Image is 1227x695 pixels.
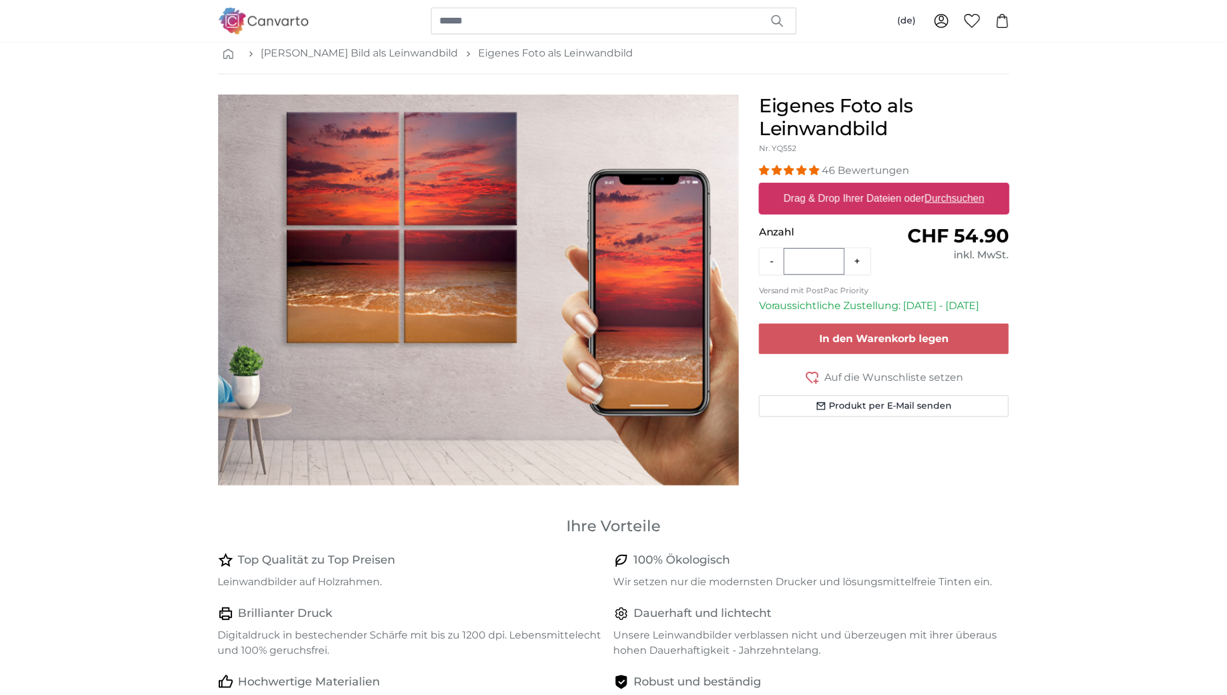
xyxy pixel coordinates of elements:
[634,605,772,623] h4: Dauerhaft und lichtecht
[238,605,333,623] h4: Brillianter Druck
[825,370,964,385] span: Auf die Wunschliste setzen
[779,186,990,211] label: Drag & Drop Ihrer Dateien oder
[759,143,797,153] span: Nr. YQ552
[218,628,604,658] p: Digitaldruck in bestechender Schärfe mit bis zu 1200 dpi. Lebensmittelecht und 100% geruchsfrei.
[759,225,884,240] p: Anzahl
[845,249,871,274] button: +
[614,628,999,658] p: Unsere Leinwandbilder verblassen nicht und überzeugen mit ihrer überaus hohen Dauerhaftigkeit - J...
[759,164,822,176] span: 4.93 stars
[888,10,926,32] button: (de)
[759,95,1010,140] h1: Eigenes Foto als Leinwandbild
[238,673,380,691] h4: Hochwertige Materialien
[261,46,458,61] a: [PERSON_NAME] Bild als Leinwandbild
[759,324,1010,354] button: In den Warenkorb legen
[218,95,739,486] img: personalised-canvas-print
[759,369,1010,385] button: Auf die Wunschliste setzen
[884,248,1009,263] div: inkl. MwSt.
[759,298,1010,314] p: Voraussichtliche Zustellung: [DATE] - [DATE]
[760,249,784,274] button: -
[218,574,604,590] p: Leinwandbilder auf Holzrahmen.
[925,193,984,204] u: Durchsuchen
[218,95,739,486] div: 1 of 1
[218,8,309,34] img: Canvarto
[218,33,1010,74] nav: breadcrumbs
[614,574,999,590] p: Wir setzen nur die modernsten Drucker und lösungsmittelfreie Tinten ein.
[822,164,910,176] span: 46 Bewertungen
[634,673,762,691] h4: Robust und beständig
[634,552,730,569] h4: 100% Ökologisch
[238,552,396,569] h4: Top Qualität zu Top Preisen
[907,224,1009,248] span: CHF 54.90
[759,286,1010,296] p: Versand mit PostPac Priority
[218,516,1010,536] h3: Ihre Vorteile
[479,46,633,61] a: Eigenes Foto als Leinwandbild
[759,395,1010,417] button: Produkt per E-Mail senden
[819,333,949,345] span: In den Warenkorb legen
